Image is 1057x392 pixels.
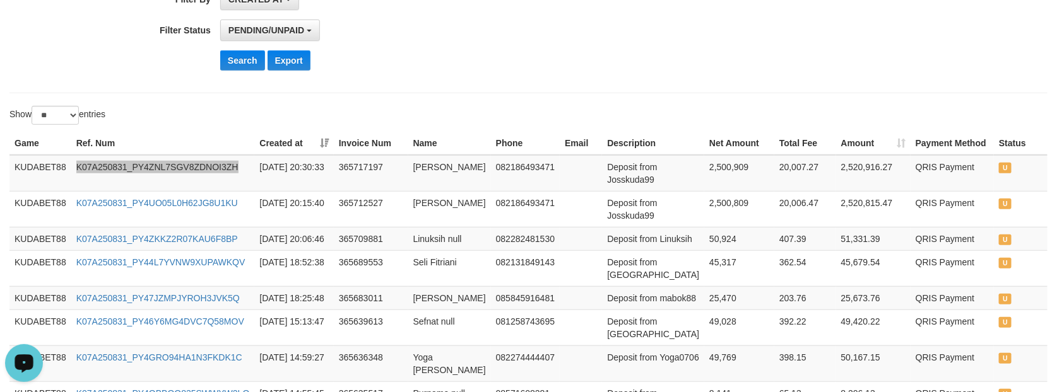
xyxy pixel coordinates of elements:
a: K07A250831_PY44L7YVNW9XUPAWKQV [76,257,245,267]
td: Deposit from [GEOGRAPHIC_DATA] [602,250,704,286]
th: Game [9,132,71,155]
th: Total Fee [774,132,836,155]
td: 082282481530 [491,227,560,250]
td: Deposit from Linuksih [602,227,704,250]
td: 365717197 [334,155,408,192]
td: [DATE] 14:59:27 [254,345,333,381]
select: Showentries [32,106,79,125]
td: 392.22 [774,309,836,345]
td: 25,673.76 [836,286,911,309]
td: [PERSON_NAME] [408,155,491,192]
td: QRIS Payment [911,286,994,309]
td: 081258743695 [491,309,560,345]
td: 25,470 [704,286,774,309]
th: Amount: activate to sort column ascending [836,132,911,155]
a: K07A250831_PY47JZMPJYROH3JVK5Q [76,293,240,303]
th: Ref. Num [71,132,255,155]
td: KUDABET88 [9,227,71,250]
td: 365636348 [334,345,408,381]
span: UNPAID [999,294,1012,304]
td: 082186493471 [491,155,560,192]
td: QRIS Payment [911,345,994,381]
a: K07A250831_PY4ZNL7SGV8ZDNOI3ZH [76,162,239,172]
td: 2,500,909 [704,155,774,192]
td: 085845916481 [491,286,560,309]
td: 45,317 [704,250,774,286]
td: [DATE] 20:06:46 [254,227,333,250]
th: Status [994,132,1048,155]
td: 203.76 [774,286,836,309]
td: [DATE] 20:15:40 [254,191,333,227]
td: 20,007.27 [774,155,836,192]
span: UNPAID [999,258,1012,268]
td: 2,500,809 [704,191,774,227]
td: QRIS Payment [911,250,994,286]
td: 45,679.54 [836,250,911,286]
td: [DATE] 20:30:33 [254,155,333,192]
a: K07A250831_PY46Y6MG4DVC7Q58MOV [76,316,244,326]
td: 082274444407 [491,345,560,381]
a: K07A250831_PY4ZKKZ2R07KAU6F8BP [76,234,238,244]
td: Deposit from Josskuda99 [602,191,704,227]
td: Seli Fitriani [408,250,491,286]
span: UNPAID [999,317,1012,328]
td: 362.54 [774,250,836,286]
td: Deposit from mabok88 [602,286,704,309]
td: KUDABET88 [9,309,71,345]
td: Linuksih null [408,227,491,250]
td: 365639613 [334,309,408,345]
td: [DATE] 15:13:47 [254,309,333,345]
span: UNPAID [999,163,1012,173]
th: Email [560,132,602,155]
td: 365689553 [334,250,408,286]
td: 50,167.15 [836,345,911,381]
td: QRIS Payment [911,191,994,227]
th: Net Amount [704,132,774,155]
td: [DATE] 18:25:48 [254,286,333,309]
th: Invoice Num [334,132,408,155]
td: 50,924 [704,227,774,250]
td: [PERSON_NAME] [408,191,491,227]
td: 20,006.47 [774,191,836,227]
td: KUDABET88 [9,286,71,309]
th: Payment Method [911,132,994,155]
a: K07A250831_PY4UO05L0H62JG8U1KU [76,198,238,208]
td: 082186493471 [491,191,560,227]
td: [DATE] 18:52:38 [254,250,333,286]
td: 49,769 [704,345,774,381]
td: 49,028 [704,309,774,345]
td: Deposit from [GEOGRAPHIC_DATA] [602,309,704,345]
td: Yoga [PERSON_NAME] [408,345,491,381]
td: 365709881 [334,227,408,250]
td: 2,520,815.47 [836,191,911,227]
span: UNPAID [999,353,1012,364]
td: 51,331.39 [836,227,911,250]
td: 407.39 [774,227,836,250]
span: PENDING/UNPAID [228,25,304,35]
td: 365683011 [334,286,408,309]
td: QRIS Payment [911,155,994,192]
span: UNPAID [999,234,1012,245]
button: Open LiveChat chat widget [5,5,43,43]
td: 398.15 [774,345,836,381]
button: Search [220,50,265,71]
span: UNPAID [999,199,1012,209]
a: K07A250831_PY4GRO94HA1N3FKDK1C [76,352,242,362]
td: 49,420.22 [836,309,911,345]
th: Created at: activate to sort column ascending [254,132,333,155]
td: Sefnat null [408,309,491,345]
label: Show entries [9,106,105,125]
th: Phone [491,132,560,155]
button: Export [268,50,310,71]
td: QRIS Payment [911,309,994,345]
th: Name [408,132,491,155]
th: Description [602,132,704,155]
td: Deposit from Yoga0706 [602,345,704,381]
td: KUDABET88 [9,250,71,286]
td: 082131849143 [491,250,560,286]
td: QRIS Payment [911,227,994,250]
td: 365712527 [334,191,408,227]
button: PENDING/UNPAID [220,20,320,41]
td: 2,520,916.27 [836,155,911,192]
td: KUDABET88 [9,191,71,227]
